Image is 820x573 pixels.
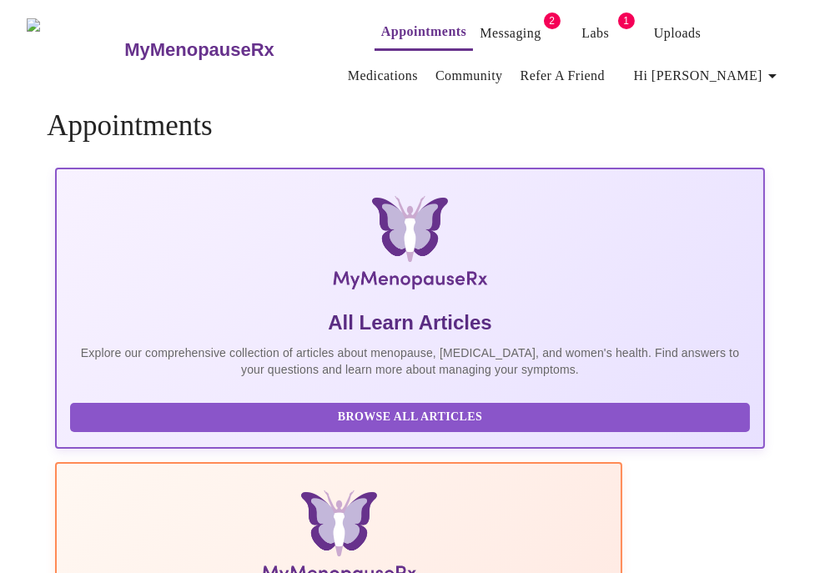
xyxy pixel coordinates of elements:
[435,64,503,88] a: Community
[87,407,732,428] span: Browse All Articles
[70,403,749,432] button: Browse All Articles
[654,22,702,45] a: Uploads
[375,15,473,51] button: Appointments
[521,64,606,88] a: Refer a Friend
[381,20,466,43] a: Appointments
[123,21,341,79] a: MyMenopauseRx
[348,64,418,88] a: Medications
[341,59,425,93] button: Medications
[27,18,123,81] img: MyMenopauseRx Logo
[514,59,612,93] button: Refer a Friend
[70,409,753,423] a: Browse All Articles
[618,13,635,29] span: 1
[647,17,708,50] button: Uploads
[47,109,772,143] h4: Appointments
[473,17,547,50] button: Messaging
[569,17,622,50] button: Labs
[581,22,609,45] a: Labs
[124,39,274,61] h3: MyMenopauseRx
[627,59,789,93] button: Hi [PERSON_NAME]
[634,64,782,88] span: Hi [PERSON_NAME]
[177,196,643,296] img: MyMenopauseRx Logo
[544,13,561,29] span: 2
[480,22,541,45] a: Messaging
[429,59,510,93] button: Community
[70,344,749,378] p: Explore our comprehensive collection of articles about menopause, [MEDICAL_DATA], and women's hea...
[70,309,749,336] h5: All Learn Articles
